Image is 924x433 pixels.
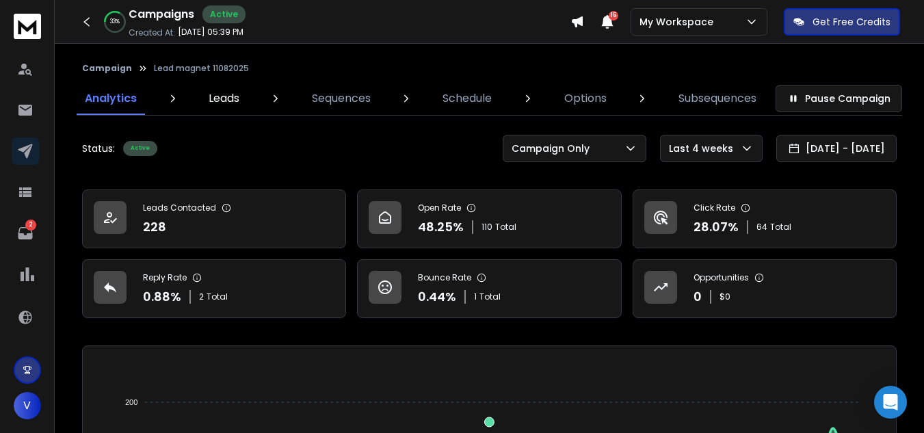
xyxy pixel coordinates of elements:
[776,135,897,162] button: [DATE] - [DATE]
[669,142,739,155] p: Last 4 weeks
[813,15,890,29] p: Get Free Credits
[154,63,249,74] p: Lead magnet 11082025
[82,142,115,155] p: Status:
[357,189,621,248] a: Open Rate48.25%110Total
[474,291,477,302] span: 1
[874,386,907,419] div: Open Intercom Messenger
[776,85,902,112] button: Pause Campaign
[82,189,346,248] a: Leads Contacted228
[770,222,791,233] span: Total
[209,90,239,107] p: Leads
[14,392,41,419] button: V
[200,82,248,115] a: Leads
[694,272,749,283] p: Opportunities
[14,14,41,39] img: logo
[481,222,492,233] span: 110
[418,287,456,306] p: 0.44 %
[199,291,204,302] span: 2
[25,220,36,231] p: 2
[443,90,492,107] p: Schedule
[609,11,618,21] span: 15
[418,218,464,237] p: 48.25 %
[434,82,500,115] a: Schedule
[178,27,243,38] p: [DATE] 05:39 PM
[202,5,246,23] div: Active
[479,291,501,302] span: Total
[82,259,346,318] a: Reply Rate0.88%2Total
[633,259,897,318] a: Opportunities0$0
[143,218,166,237] p: 228
[312,90,371,107] p: Sequences
[694,202,735,213] p: Click Rate
[85,90,137,107] p: Analytics
[143,202,216,213] p: Leads Contacted
[512,142,595,155] p: Campaign Only
[125,398,137,406] tspan: 200
[678,90,756,107] p: Subsequences
[123,141,157,156] div: Active
[720,291,730,302] p: $ 0
[418,202,461,213] p: Open Rate
[418,272,471,283] p: Bounce Rate
[694,287,702,306] p: 0
[129,27,175,38] p: Created At:
[110,18,120,26] p: 33 %
[670,82,765,115] a: Subsequences
[357,259,621,318] a: Bounce Rate0.44%1Total
[77,82,145,115] a: Analytics
[82,63,132,74] button: Campaign
[143,272,187,283] p: Reply Rate
[495,222,516,233] span: Total
[556,82,615,115] a: Options
[12,220,39,247] a: 2
[784,8,900,36] button: Get Free Credits
[633,189,897,248] a: Click Rate28.07%64Total
[564,90,607,107] p: Options
[756,222,767,233] span: 64
[143,287,181,306] p: 0.88 %
[694,218,739,237] p: 28.07 %
[129,6,194,23] h1: Campaigns
[304,82,379,115] a: Sequences
[639,15,719,29] p: My Workspace
[207,291,228,302] span: Total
